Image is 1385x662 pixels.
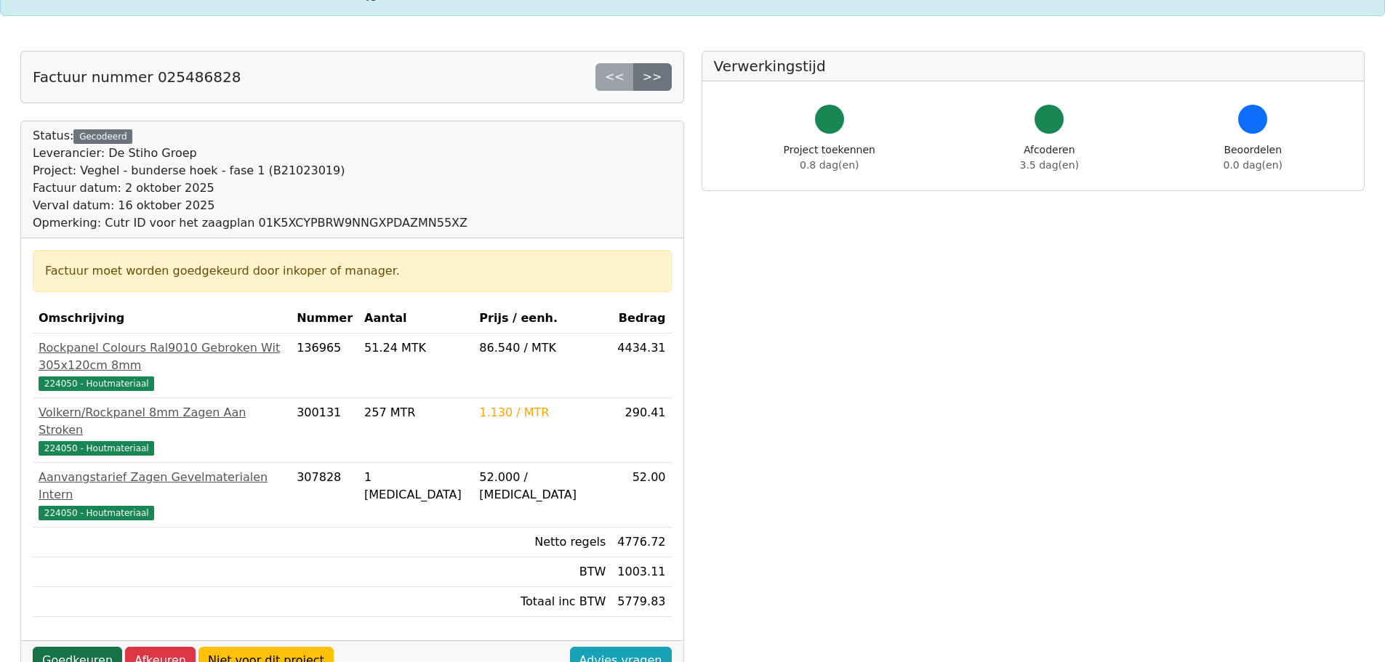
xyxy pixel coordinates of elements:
[611,463,671,528] td: 52.00
[1224,159,1282,171] span: 0.0 dag(en)
[39,506,154,520] span: 224050 - Houtmateriaal
[611,334,671,398] td: 4434.31
[73,129,132,144] div: Gecodeerd
[479,339,606,357] div: 86.540 / MTK
[611,557,671,587] td: 1003.11
[611,304,671,334] th: Bedrag
[291,304,358,334] th: Nummer
[39,469,285,521] a: Aanvangstarief Zagen Gevelmaterialen Intern224050 - Houtmateriaal
[364,469,467,504] div: 1 [MEDICAL_DATA]
[33,127,467,232] div: Status:
[800,159,859,171] span: 0.8 dag(en)
[611,528,671,557] td: 4776.72
[33,179,467,197] div: Factuur datum: 2 oktober 2025
[33,68,241,86] h5: Factuur nummer 025486828
[39,469,285,504] div: Aanvangstarief Zagen Gevelmaterialen Intern
[364,404,467,421] div: 257 MTR
[33,197,467,214] div: Verval datum: 16 oktober 2025
[784,142,875,173] div: Project toekennen
[39,339,285,374] div: Rockpanel Colours Ral9010 Gebroken Wit 305x120cm 8mm
[45,262,659,280] div: Factuur moet worden goedgekeurd door inkoper of manager.
[479,404,606,421] div: 1.130 / MTR
[33,304,291,334] th: Omschrijving
[714,57,1353,75] h5: Verwerkingstijd
[291,398,358,463] td: 300131
[1224,142,1282,173] div: Beoordelen
[39,376,154,391] span: 224050 - Houtmateriaal
[33,145,467,162] div: Leverancier: De Stiho Groep
[33,162,467,179] div: Project: Veghel - bunderse hoek - fase 1 (B21023019)
[39,404,285,439] div: Volkern/Rockpanel 8mm Zagen Aan Stroken
[291,334,358,398] td: 136965
[364,339,467,357] div: 51.24 MTK
[1020,159,1079,171] span: 3.5 dag(en)
[611,587,671,617] td: 5779.83
[33,214,467,232] div: Opmerking: Cutr ID voor het zaagplan 01K5XCYPBRW9NNGXPDAZMN55XZ
[473,528,611,557] td: Netto regels
[39,441,154,456] span: 224050 - Houtmateriaal
[473,304,611,334] th: Prijs / eenh.
[633,63,672,91] a: >>
[39,339,285,392] a: Rockpanel Colours Ral9010 Gebroken Wit 305x120cm 8mm224050 - Houtmateriaal
[291,463,358,528] td: 307828
[473,587,611,617] td: Totaal inc BTW
[611,398,671,463] td: 290.41
[479,469,606,504] div: 52.000 / [MEDICAL_DATA]
[39,404,285,456] a: Volkern/Rockpanel 8mm Zagen Aan Stroken224050 - Houtmateriaal
[473,557,611,587] td: BTW
[1020,142,1079,173] div: Afcoderen
[358,304,473,334] th: Aantal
